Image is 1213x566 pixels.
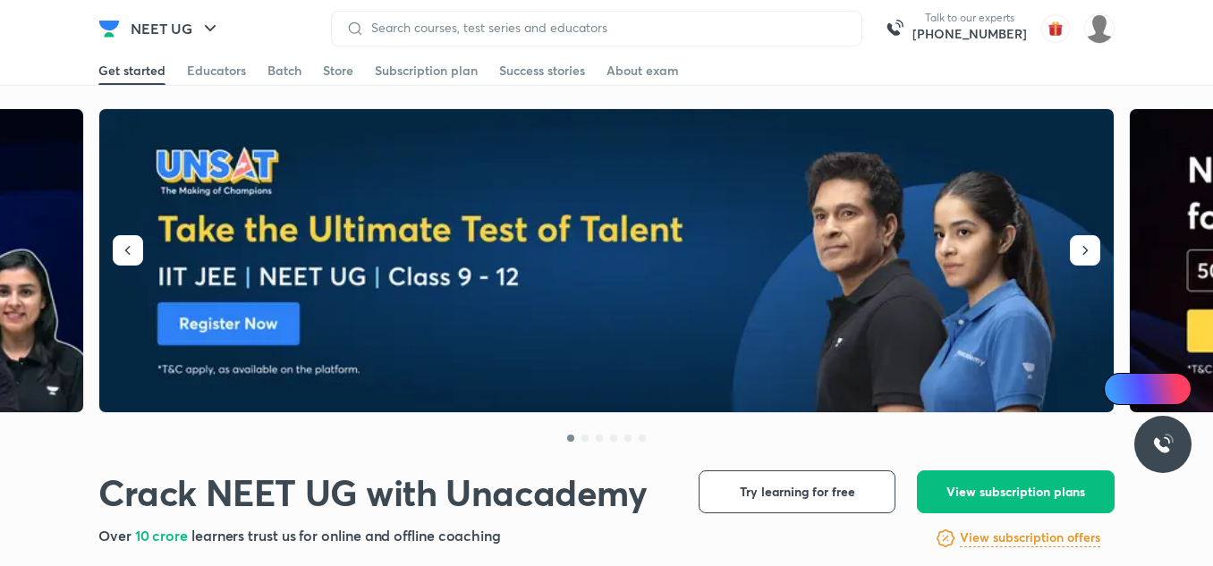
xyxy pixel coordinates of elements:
[1133,382,1181,396] span: Ai Doubts
[98,470,648,514] h1: Crack NEET UG with Unacademy
[375,56,478,85] a: Subscription plan
[98,62,165,80] div: Get started
[740,483,855,501] span: Try learning for free
[98,18,120,39] img: Company Logo
[267,62,301,80] div: Batch
[917,470,1115,513] button: View subscription plans
[135,526,191,545] span: 10 crore
[960,528,1100,547] h6: View subscription offers
[323,56,353,85] a: Store
[606,56,679,85] a: About exam
[98,56,165,85] a: Get started
[187,56,246,85] a: Educators
[699,470,895,513] button: Try learning for free
[912,11,1027,25] p: Talk to our experts
[120,11,232,46] button: NEET UG
[960,528,1100,549] a: View subscription offers
[1152,434,1174,455] img: ttu
[912,25,1027,43] a: [PHONE_NUMBER]
[606,62,679,80] div: About exam
[267,56,301,85] a: Batch
[499,56,585,85] a: Success stories
[364,21,847,35] input: Search courses, test series and educators
[1084,13,1115,44] img: Mahi Singh
[877,11,912,46] img: call-us
[1041,14,1070,43] img: avatar
[1115,382,1129,396] img: Icon
[946,483,1085,501] span: View subscription plans
[1104,373,1192,405] a: Ai Doubts
[375,62,478,80] div: Subscription plan
[323,62,353,80] div: Store
[187,62,246,80] div: Educators
[191,526,501,545] span: learners trust us for online and offline coaching
[499,62,585,80] div: Success stories
[98,526,135,545] span: Over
